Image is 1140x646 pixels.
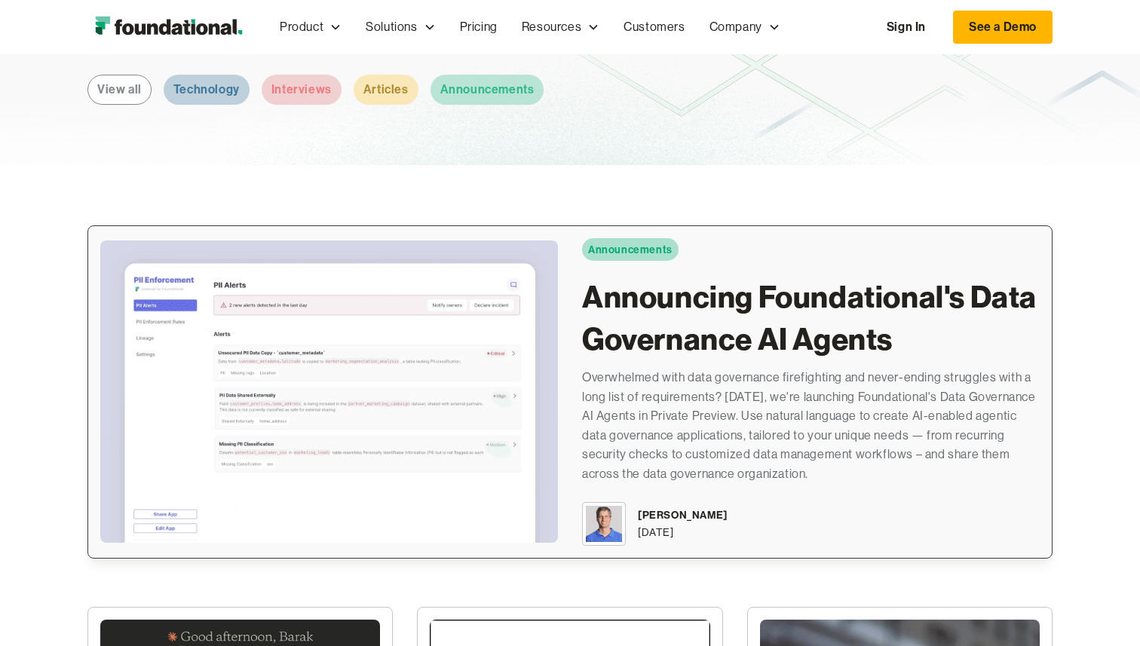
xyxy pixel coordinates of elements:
[522,17,581,37] div: Resources
[97,80,142,100] div: View all
[87,12,250,42] img: Foundational Logo
[354,75,418,105] a: Articles
[173,80,240,100] div: Technology
[953,11,1053,44] a: See a Demo
[431,75,544,105] a: Announcements
[354,2,447,52] div: Solutions
[872,11,941,43] a: Sign In
[271,80,332,100] div: Interviews
[268,2,354,52] div: Product
[638,507,728,523] div: [PERSON_NAME]
[440,80,535,100] div: Announcements
[87,12,250,42] a: home
[588,241,673,258] div: Announcements
[1065,574,1140,646] iframe: Chat Widget
[611,2,697,52] a: Customers
[164,75,250,105] a: Technology
[582,368,1040,484] div: Overwhelmed with data governance firefighting and never-ending struggles with a long list of requ...
[510,2,611,52] div: Resources
[697,2,792,52] div: Company
[582,276,1040,360] h2: Announcing Foundational's Data Governance AI Agents
[88,226,1052,558] a: AnnouncementsAnnouncing Foundational's Data Governance AI AgentsOverwhelmed with data governance ...
[638,524,674,540] div: [DATE]
[366,17,417,37] div: Solutions
[363,80,409,100] div: Articles
[448,2,510,52] a: Pricing
[87,75,152,105] a: View all
[1065,574,1140,646] div: וידג'ט של צ'אט
[709,17,762,37] div: Company
[280,17,323,37] div: Product
[262,75,342,105] a: Interviews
